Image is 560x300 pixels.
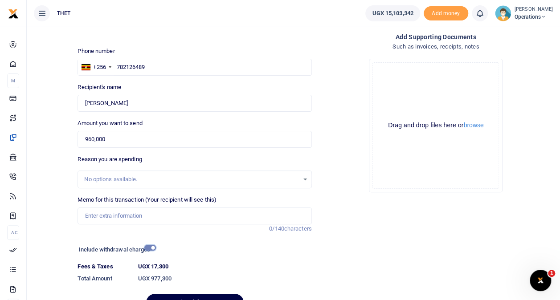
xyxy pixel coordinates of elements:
[7,73,19,88] li: M
[78,83,121,92] label: Recipient's name
[495,5,511,21] img: profile-user
[319,42,553,52] h4: Such as invoices, receipts, notes
[495,5,553,21] a: profile-user [PERSON_NAME] Operations
[424,6,468,21] span: Add money
[530,270,551,291] iframe: Intercom live chat
[78,95,311,112] input: MTN & Airtel numbers are validated
[365,5,420,21] a: UGX 15,103,342
[93,63,106,72] div: +256
[78,195,217,204] label: Memo for this transaction (Your recipient will see this)
[373,121,499,130] div: Drag and drop files here or
[7,225,19,240] li: Ac
[78,119,142,128] label: Amount you want to send
[84,175,298,184] div: No options available.
[8,10,19,16] a: logo-small logo-large logo-large
[424,6,468,21] li: Toup your wallet
[8,8,19,19] img: logo-small
[138,275,312,282] h6: UGX 977,300
[78,59,311,76] input: Enter phone number
[319,32,553,42] h4: Add supporting Documents
[548,270,555,277] span: 1
[138,262,168,271] label: UGX 17,300
[284,225,312,232] span: characters
[79,246,152,253] h6: Include withdrawal charges
[515,6,553,13] small: [PERSON_NAME]
[78,155,142,164] label: Reason you are spending
[78,207,311,224] input: Enter extra information
[362,5,423,21] li: Wallet ballance
[369,59,503,192] div: File Uploader
[515,13,553,21] span: Operations
[78,275,131,282] h6: Total Amount
[78,47,114,56] label: Phone number
[463,122,483,128] button: browse
[372,9,413,18] span: UGX 15,103,342
[424,9,468,16] a: Add money
[74,262,134,271] dt: Fees & Taxes
[53,9,74,17] span: THET
[78,131,311,148] input: UGX
[78,59,114,75] div: Uganda: +256
[269,225,284,232] span: 0/140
